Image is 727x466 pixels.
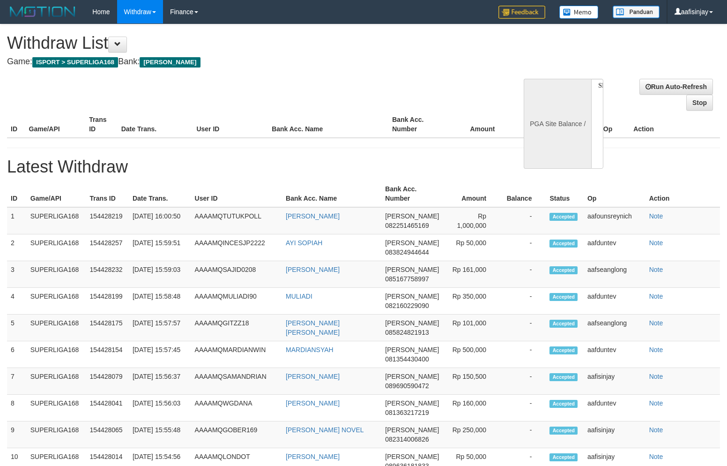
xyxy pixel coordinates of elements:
[129,207,191,234] td: [DATE] 16:00:50
[385,293,439,300] span: [PERSON_NAME]
[500,234,546,261] td: -
[639,79,713,95] a: Run Auto-Refresh
[86,234,129,261] td: 154428257
[286,399,340,407] a: [PERSON_NAME]
[191,315,282,341] td: AAAAMQGITZZ18
[500,315,546,341] td: -
[584,261,645,288] td: aafseanglong
[500,395,546,421] td: -
[584,207,645,234] td: aafounsreynich
[86,288,129,315] td: 154428199
[27,315,86,341] td: SUPERLIGA168
[649,212,663,220] a: Note
[7,395,27,421] td: 8
[86,341,129,368] td: 154428154
[129,421,191,448] td: [DATE] 15:55:48
[549,453,578,461] span: Accepted
[686,95,713,111] a: Stop
[129,395,191,421] td: [DATE] 15:56:03
[546,180,584,207] th: Status
[446,395,500,421] td: Rp 160,000
[385,319,439,327] span: [PERSON_NAME]
[381,180,446,207] th: Bank Acc. Number
[385,382,429,390] span: 089690590472
[549,213,578,221] span: Accepted
[584,315,645,341] td: aafseanglong
[129,234,191,261] td: [DATE] 15:59:51
[509,111,564,138] th: Balance
[191,395,282,421] td: AAAAMQWGDANA
[191,368,282,395] td: AAAAMQSAMANDRIAN
[7,288,27,315] td: 4
[286,453,340,460] a: [PERSON_NAME]
[600,111,630,138] th: Op
[549,240,578,248] span: Accepted
[549,320,578,328] span: Accepted
[129,341,191,368] td: [DATE] 15:57:45
[630,111,720,138] th: Action
[129,315,191,341] td: [DATE] 15:57:57
[86,207,129,234] td: 154428219
[645,180,720,207] th: Action
[446,207,500,234] td: Rp 1,000,000
[549,373,578,381] span: Accepted
[7,261,27,288] td: 3
[385,409,429,416] span: 081363217219
[268,111,388,138] th: Bank Acc. Name
[27,234,86,261] td: SUPERLIGA168
[446,368,500,395] td: Rp 150,500
[27,207,86,234] td: SUPERLIGA168
[7,207,27,234] td: 1
[649,346,663,353] a: Note
[649,239,663,247] a: Note
[385,453,439,460] span: [PERSON_NAME]
[449,111,509,138] th: Amount
[385,239,439,247] span: [PERSON_NAME]
[388,111,449,138] th: Bank Acc. Number
[385,436,429,443] span: 082314006826
[649,266,663,273] a: Note
[191,288,282,315] td: AAAAMQMULIADI90
[129,261,191,288] td: [DATE] 15:59:03
[27,368,86,395] td: SUPERLIGA168
[584,180,645,207] th: Op
[193,111,268,138] th: User ID
[649,453,663,460] a: Note
[584,341,645,368] td: aafduntev
[7,34,475,53] h1: Withdraw List
[446,234,500,261] td: Rp 50,000
[191,261,282,288] td: AAAAMQSAJID0208
[86,421,129,448] td: 154428065
[27,180,86,207] th: Game/API
[286,266,340,273] a: [PERSON_NAME]
[129,288,191,315] td: [DATE] 15:58:48
[500,288,546,315] td: -
[385,266,439,273] span: [PERSON_NAME]
[7,158,720,176] h1: Latest Withdraw
[129,368,191,395] td: [DATE] 15:56:37
[385,346,439,353] span: [PERSON_NAME]
[446,315,500,341] td: Rp 101,000
[118,111,193,138] th: Date Trans.
[649,293,663,300] a: Note
[86,368,129,395] td: 154428079
[446,288,500,315] td: Rp 350,000
[498,6,545,19] img: Feedback.jpg
[500,421,546,448] td: -
[559,6,599,19] img: Button%20Memo.svg
[500,261,546,288] td: -
[584,368,645,395] td: aafisinjay
[286,373,340,380] a: [PERSON_NAME]
[191,207,282,234] td: AAAAMQTUTUKPOLL
[25,111,86,138] th: Game/API
[385,399,439,407] span: [PERSON_NAME]
[286,346,334,353] a: MARDIANSYAH
[286,239,322,247] a: AYI SOPIAH
[7,111,25,138] th: ID
[649,373,663,380] a: Note
[86,395,129,421] td: 154428041
[613,6,660,18] img: panduan.png
[7,180,27,207] th: ID
[129,180,191,207] th: Date Trans.
[549,293,578,301] span: Accepted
